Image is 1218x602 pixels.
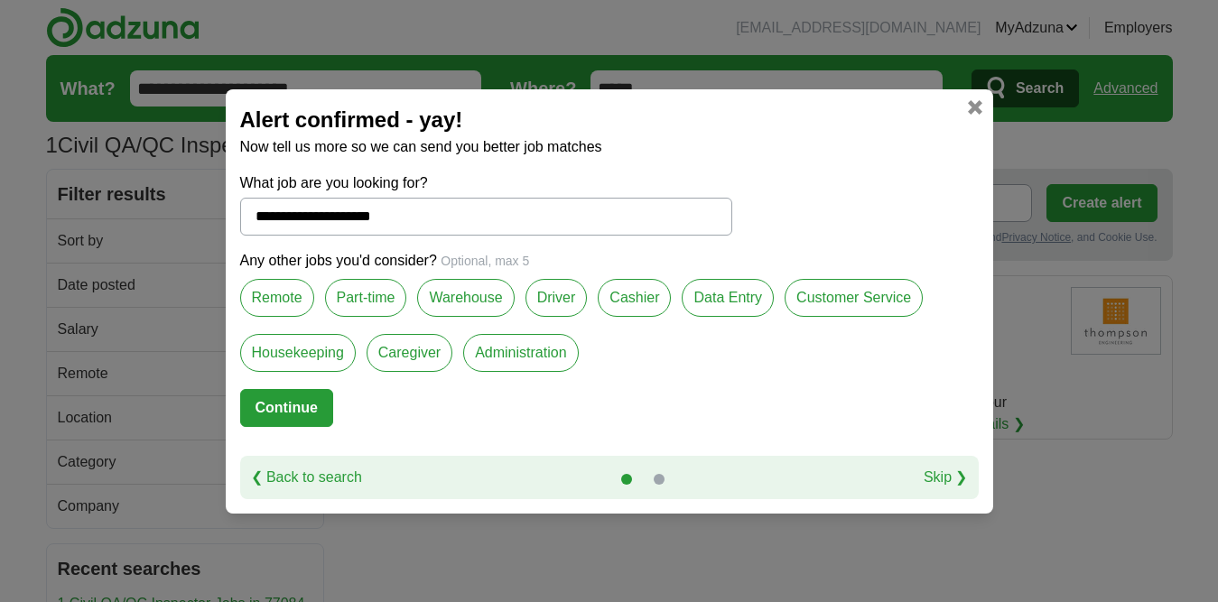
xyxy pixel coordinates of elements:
p: Any other jobs you'd consider? [240,250,979,272]
label: Caregiver [367,334,452,372]
span: Optional, max 5 [441,254,529,268]
label: Part-time [325,279,407,317]
label: Administration [463,334,578,372]
label: Remote [240,279,314,317]
p: Now tell us more so we can send you better job matches [240,136,979,158]
label: Warehouse [417,279,514,317]
label: What job are you looking for? [240,172,732,194]
a: ❮ Back to search [251,467,362,488]
label: Data Entry [682,279,774,317]
label: Housekeeping [240,334,356,372]
button: Continue [240,389,333,427]
label: Customer Service [785,279,923,317]
label: Cashier [598,279,671,317]
label: Driver [525,279,588,317]
a: Skip ❯ [924,467,968,488]
h2: Alert confirmed - yay! [240,104,979,136]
